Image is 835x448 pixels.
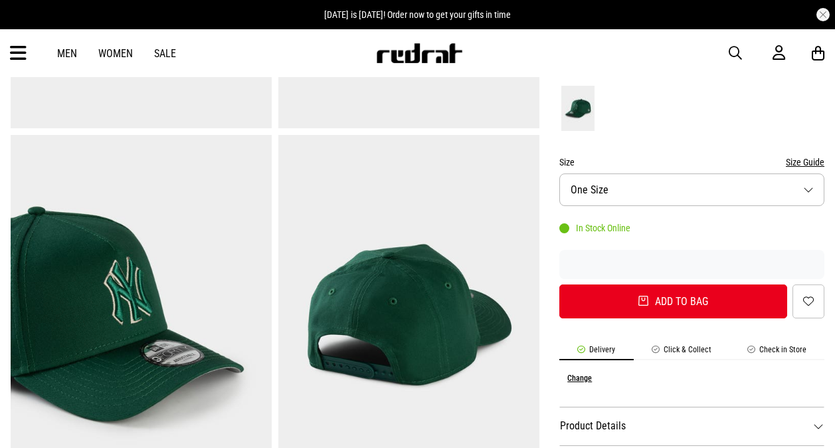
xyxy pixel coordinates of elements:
button: Open LiveChat chat widget [11,5,50,45]
li: Delivery [559,345,633,360]
div: In Stock Online [559,223,630,233]
img: Green Med [561,86,595,131]
iframe: Customer reviews powered by Trustpilot [559,258,824,271]
button: One Size [559,173,824,206]
a: Men [57,47,77,60]
a: Women [98,47,133,60]
li: Click & Collect [634,345,729,360]
span: [DATE] is [DATE]! Order now to get your gifts in time [324,9,511,20]
span: One Size [571,183,608,196]
dt: Product Details [559,407,824,445]
button: Change [567,374,592,383]
li: Check in Store [729,345,824,360]
img: Redrat logo [375,43,463,63]
a: Sale [154,47,176,60]
span: Green Med [583,67,624,78]
button: Size Guide [786,154,824,170]
button: Add to bag [559,284,787,318]
div: Size [559,154,824,170]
